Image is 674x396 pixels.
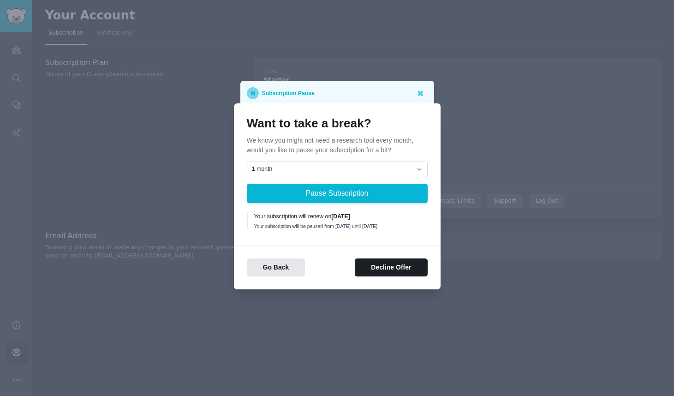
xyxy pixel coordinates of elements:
[331,213,350,220] b: [DATE]
[247,184,428,203] button: Pause Subscription
[355,258,427,276] button: Decline Offer
[247,116,428,131] h1: Want to take a break?
[254,213,421,221] div: Your subscription will renew on
[254,223,421,229] div: Your subscription will be paused from [DATE] until [DATE]
[262,87,315,99] p: Subscription Pause
[247,136,428,155] p: We know you might not need a research tool every month, would you like to pause your subscription...
[247,258,305,276] button: Go Back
